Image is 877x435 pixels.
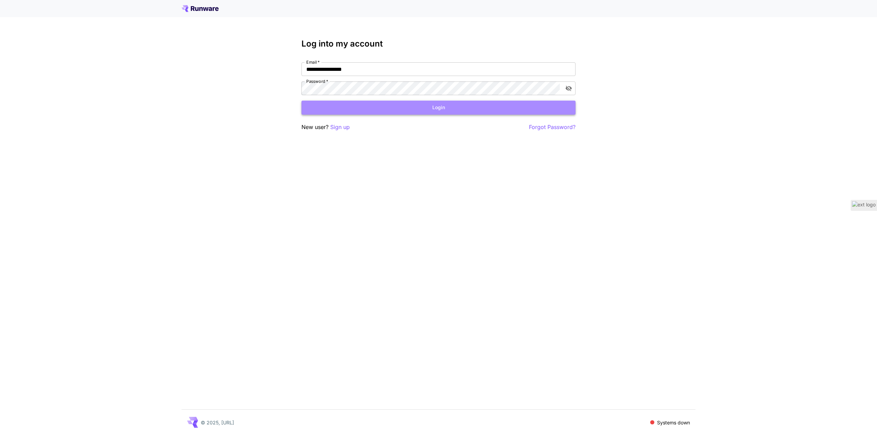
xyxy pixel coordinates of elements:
[301,101,576,115] button: Login
[563,82,575,94] button: toggle password visibility
[201,419,234,426] p: © 2025, [URL]
[301,123,350,131] p: New user?
[306,78,328,84] label: Password
[301,39,576,49] h3: Log into my account
[529,123,576,131] button: Forgot Password?
[330,123,350,131] button: Sign up
[657,419,690,426] p: Systems down
[306,59,320,65] label: Email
